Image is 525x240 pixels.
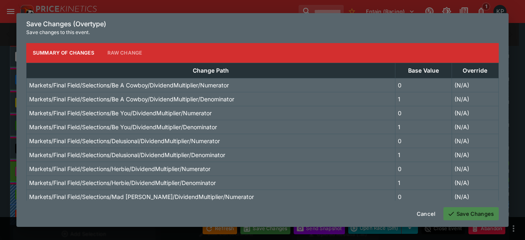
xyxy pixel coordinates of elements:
[29,95,234,103] p: Markets/Final Field/Selections/Be A Cowboy/DividendMultiplier/Denominator
[29,137,220,145] p: Markets/Final Field/Selections/Delusional/DividendMultiplier/Numerator
[395,190,452,203] td: 0
[395,92,452,106] td: 1
[452,148,498,162] td: (N/A)
[452,63,498,78] th: Override
[395,78,452,92] td: 0
[452,106,498,120] td: (N/A)
[26,28,499,37] p: Save changes to this event.
[452,134,498,148] td: (N/A)
[29,151,225,159] p: Markets/Final Field/Selections/Delusional/DividendMultiplier/Denominator
[29,192,254,201] p: Markets/Final Field/Selections/Mad [PERSON_NAME]/DividendMultiplier/Numerator
[26,20,499,28] h6: Save Changes (Overtype)
[395,63,452,78] th: Base Value
[395,176,452,190] td: 1
[395,134,452,148] td: 0
[29,178,216,187] p: Markets/Final Field/Selections/Herbie/DividendMultiplier/Denominator
[29,123,217,131] p: Markets/Final Field/Selections/Be You/DividendMultiplier/Denominator
[29,109,212,117] p: Markets/Final Field/Selections/Be You/DividendMultiplier/Numerator
[452,92,498,106] td: (N/A)
[452,176,498,190] td: (N/A)
[452,78,498,92] td: (N/A)
[395,148,452,162] td: 1
[29,81,229,89] p: Markets/Final Field/Selections/Be A Cowboy/DividendMultiplier/Numerator
[412,207,440,220] button: Cancel
[443,207,499,220] button: Save Changes
[27,63,395,78] th: Change Path
[26,43,101,63] button: Summary of Changes
[395,120,452,134] td: 1
[29,165,210,173] p: Markets/Final Field/Selections/Herbie/DividendMultiplier/Numerator
[452,190,498,203] td: (N/A)
[452,162,498,176] td: (N/A)
[395,162,452,176] td: 0
[395,106,452,120] td: 0
[101,43,149,63] button: Raw Change
[452,120,498,134] td: (N/A)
